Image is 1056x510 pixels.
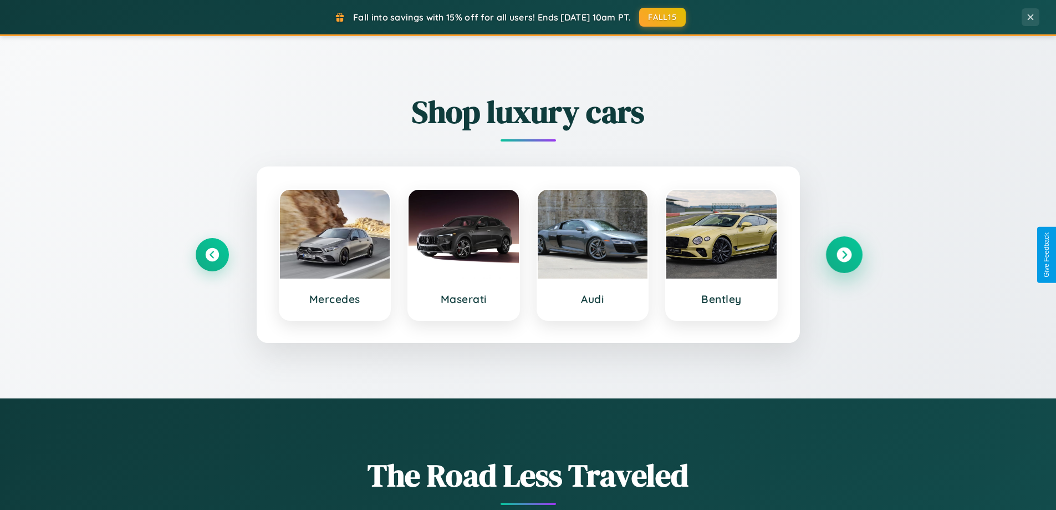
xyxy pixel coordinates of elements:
[639,8,686,27] button: FALL15
[196,454,861,497] h1: The Road Less Traveled
[196,90,861,133] h2: Shop luxury cars
[353,12,631,23] span: Fall into savings with 15% off for all users! Ends [DATE] 10am PT.
[1043,233,1050,277] div: Give Feedback
[549,292,637,306] h3: Audi
[291,292,379,306] h3: Mercedes
[677,292,766,306] h3: Bentley
[420,292,508,306] h3: Maserati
